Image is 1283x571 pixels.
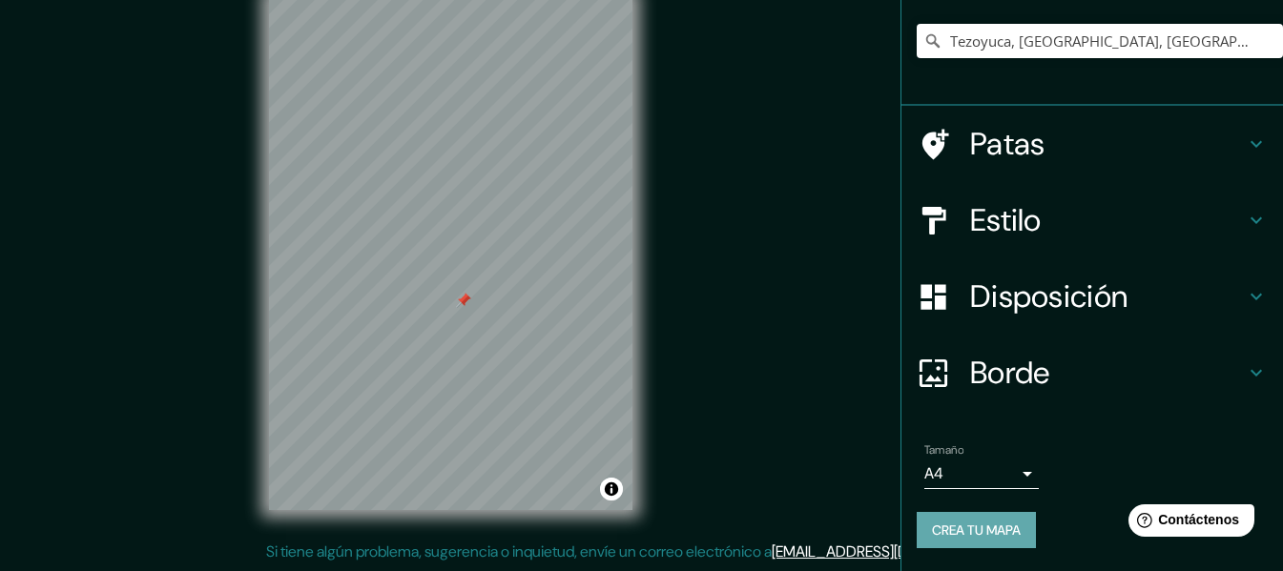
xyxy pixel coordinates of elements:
font: Si tiene algún problema, sugerencia o inquietud, envíe un correo electrónico a [266,541,772,561]
font: Crea tu mapa [932,521,1021,539]
button: Crea tu mapa [917,512,1036,548]
div: Estilo [901,182,1283,258]
font: Patas [970,124,1045,164]
div: Borde [901,335,1283,411]
div: Patas [901,106,1283,182]
input: Elige tu ciudad o zona [917,24,1283,58]
button: Activar o desactivar atribución [600,478,623,500]
font: Estilo [970,200,1042,240]
iframe: Lanzador de widgets de ayuda [1113,497,1262,550]
font: Borde [970,353,1050,393]
div: Disposición [901,258,1283,335]
a: [EMAIL_ADDRESS][DOMAIN_NAME] [772,541,1007,561]
font: A4 [924,463,943,483]
font: Disposición [970,276,1128,316]
div: A4 [924,459,1039,489]
font: Tamaño [924,442,963,458]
